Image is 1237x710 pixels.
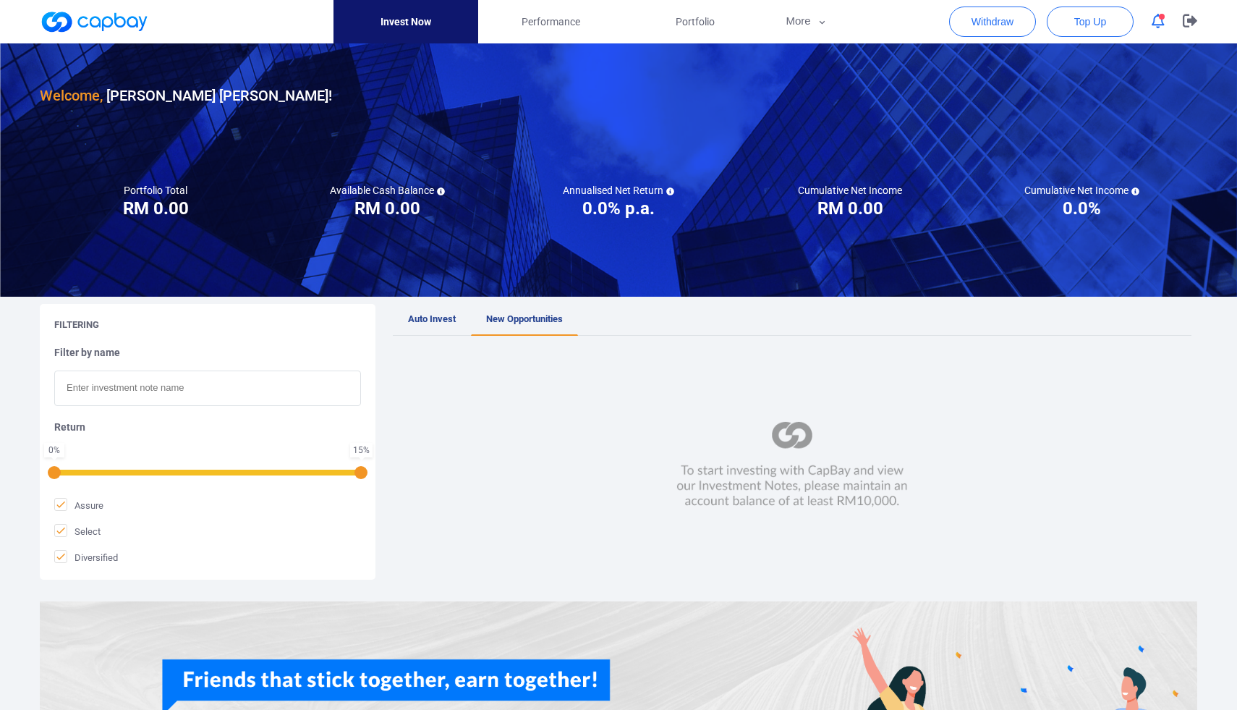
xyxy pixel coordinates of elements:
span: Diversified [54,550,118,565]
h3: 0.0% p.a. [582,197,655,220]
h3: RM 0.00 [817,197,883,220]
h3: RM 0.00 [354,197,420,220]
img: minDeposit [672,421,911,510]
h5: Filtering [54,318,99,331]
button: Top Up [1047,7,1134,37]
span: New Opportunities [486,313,563,324]
span: Top Up [1074,14,1106,29]
span: Welcome, [40,87,103,104]
span: Auto Invest [408,313,456,324]
h3: [PERSON_NAME] [PERSON_NAME] ! [40,84,332,107]
div: 15 % [353,446,370,455]
h5: Cumulative Net Income [798,184,902,197]
h5: Filter by name [54,346,361,359]
button: Withdraw [949,7,1036,37]
input: Enter investment note name [54,371,361,406]
h5: Cumulative Net Income [1024,184,1139,197]
span: Assure [54,498,103,512]
h5: Return [54,420,361,434]
h5: Portfolio Total [124,184,187,197]
div: 0 % [47,446,61,455]
h5: Annualised Net Return [563,184,674,197]
h3: RM 0.00 [123,197,189,220]
h5: Available Cash Balance [330,184,445,197]
span: Performance [522,14,580,30]
h3: 0.0% [1063,197,1101,220]
span: Portfolio [676,14,715,30]
span: Select [54,524,101,538]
